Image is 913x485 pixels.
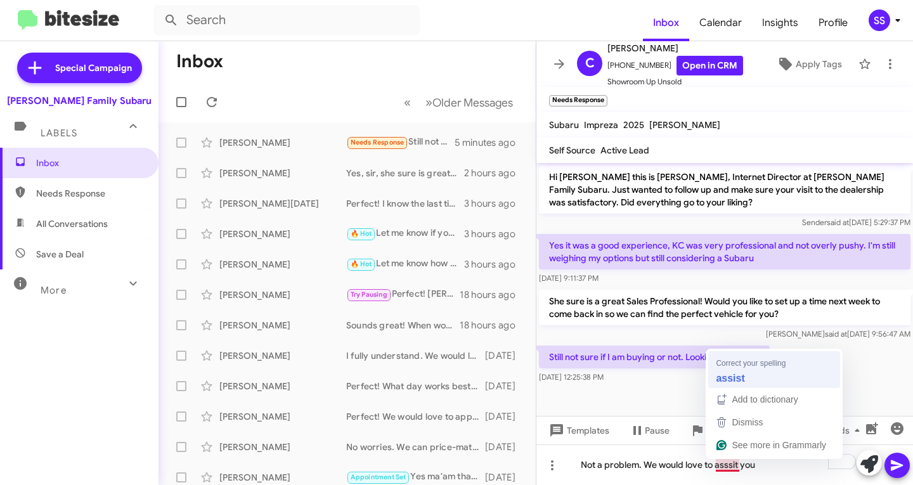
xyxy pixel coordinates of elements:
[404,94,411,110] span: «
[219,167,346,179] div: [PERSON_NAME]
[460,319,526,332] div: 18 hours ago
[460,288,526,301] div: 18 hours ago
[351,473,406,481] span: Appointment Set
[539,372,604,382] span: [DATE] 12:25:38 PM
[485,380,526,392] div: [DATE]
[351,290,387,299] span: Try Pausing
[397,89,521,115] nav: Page navigation example
[619,419,680,442] button: Pause
[607,56,743,75] span: [PHONE_NUMBER]
[455,136,526,149] div: 5 minutes ago
[346,167,464,179] div: Yes, sir, she sure is great! Oh yes sir i was here when it was happening. We had our IT director ...
[351,138,405,146] span: Needs Response
[346,349,485,362] div: I fully understand. We would love to assist you if you were local
[752,4,808,41] a: Insights
[607,41,743,56] span: [PERSON_NAME]
[539,165,910,214] p: Hi [PERSON_NAME] this is [PERSON_NAME], Internet Director at [PERSON_NAME] Family Subaru. Just wa...
[549,95,607,107] small: Needs Response
[858,10,899,31] button: SS
[464,197,526,210] div: 3 hours ago
[796,53,842,75] span: Apply Tags
[547,419,609,442] span: Templates
[677,56,743,75] a: Open in CRM
[485,349,526,362] div: [DATE]
[649,119,720,131] span: [PERSON_NAME]
[346,197,464,210] div: Perfect! I know the last time you were here you and your wife were looking at vehicles. When woul...
[432,96,513,110] span: Older Messages
[485,410,526,423] div: [DATE]
[219,197,346,210] div: [PERSON_NAME][DATE]
[464,228,526,240] div: 3 hours ago
[346,410,485,423] div: Perfect! We would love to appraise your v ehicle in person and give you a great offer to buy or t...
[869,10,890,31] div: SS
[396,89,418,115] button: Previous
[600,145,649,156] span: Active Lead
[539,234,910,269] p: Yes it was a good experience, KC was very professional and not overly pushy. I'm still weighing m...
[219,319,346,332] div: [PERSON_NAME]
[7,94,152,107] div: [PERSON_NAME] Family Subaru
[765,53,852,75] button: Apply Tags
[536,444,913,485] div: To enrich screen reader interactions, please activate Accessibility in Grammarly extension settings
[425,94,432,110] span: »
[464,167,526,179] div: 2 hours ago
[36,217,108,230] span: All Conversations
[17,53,142,83] a: Special Campaign
[766,329,910,339] span: [PERSON_NAME] [DATE] 9:56:47 AM
[36,248,84,261] span: Save a Deal
[607,75,743,88] span: Showroom Up Unsold
[41,285,67,296] span: More
[36,187,144,200] span: Needs Response
[464,258,526,271] div: 3 hours ago
[176,51,223,72] h1: Inbox
[346,470,485,484] div: Yes ma'am that sounds good to me.
[418,89,521,115] button: Next
[705,419,761,442] span: Mark Inactive
[585,53,595,74] span: C
[623,119,644,131] span: 2025
[36,157,144,169] span: Inbox
[485,441,526,453] div: [DATE]
[645,419,670,442] span: Pause
[539,273,599,283] span: [DATE] 9:11:37 PM
[219,380,346,392] div: [PERSON_NAME]
[643,4,689,41] a: Inbox
[539,290,910,325] p: She sure is a great Sales Professional! Would you like to set up a time next week to come back in...
[680,419,771,442] button: Mark Inactive
[536,419,619,442] button: Templates
[219,471,346,484] div: [PERSON_NAME]
[346,380,485,392] div: Perfect! What day works best for you to come in so we can put a number on it.
[219,349,346,362] div: [PERSON_NAME]
[827,217,849,227] span: said at
[549,145,595,156] span: Self Source
[346,257,464,271] div: Let me know how i can asssit you!
[351,230,372,238] span: 🔥 Hot
[346,319,460,332] div: Sounds great! When would be a goodtime for you to come back in? Since I know we did not get to di...
[153,5,420,36] input: Search
[41,127,77,139] span: Labels
[584,119,618,131] span: Impreza
[689,4,752,41] a: Calendar
[346,135,455,150] div: Still not sure if I am buying or not. Looking at options
[346,441,485,453] div: No worries. We can price-match that vehicle for you. What time works best for you to come in?
[808,4,858,41] a: Profile
[55,61,132,74] span: Special Campaign
[346,226,464,241] div: Let me know if you would liek to set up some time for us to appraise your vehicle.
[485,471,526,484] div: [DATE]
[219,288,346,301] div: [PERSON_NAME]
[549,119,579,131] span: Subaru
[825,329,847,339] span: said at
[539,346,770,368] p: Still not sure if I am buying or not. Looking at options
[219,258,346,271] div: [PERSON_NAME]
[219,228,346,240] div: [PERSON_NAME]
[351,260,372,268] span: 🔥 Hot
[219,410,346,423] div: [PERSON_NAME]
[802,217,910,227] span: Sender [DATE] 5:29:37 PM
[219,441,346,453] div: [PERSON_NAME]
[346,287,460,302] div: Perfect! [PERSON_NAME] is ready to assist you in getting into that New Outback! We have great dea...
[219,136,346,149] div: [PERSON_NAME]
